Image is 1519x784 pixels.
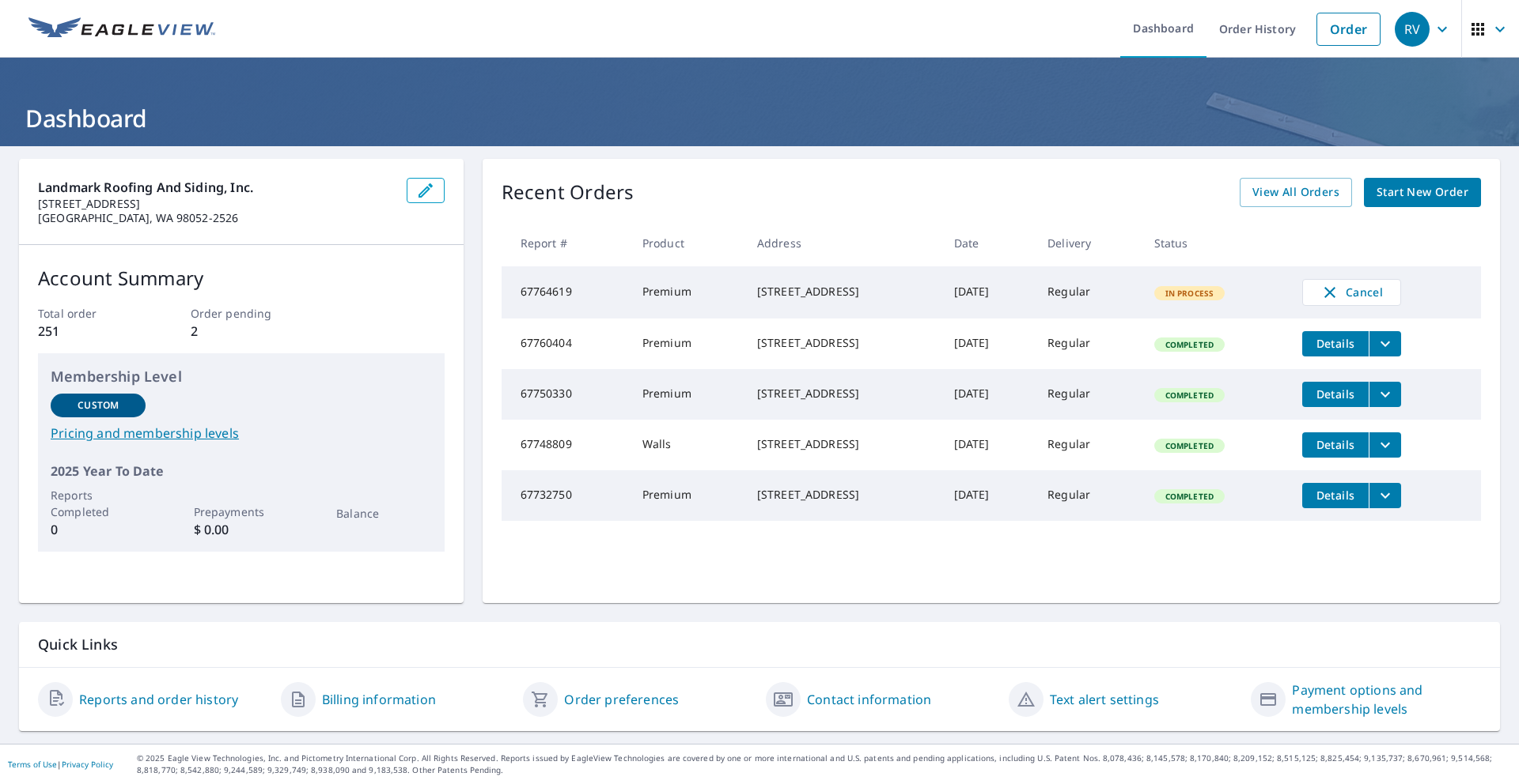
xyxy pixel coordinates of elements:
[191,322,292,341] p: 2
[38,635,1481,654] p: Quick Links
[630,266,744,318] td: Premium
[1369,483,1401,508] button: filesDropdownBtn-67732750
[1035,220,1141,266] th: Delivery
[757,386,929,401] div: [STREET_ADDRESS]
[502,470,630,521] td: 67732750
[191,305,292,322] p: Order pending
[630,369,744,420] td: Premium
[941,420,1036,470] td: [DATE]
[1302,382,1369,407] button: detailsBtn-67750330
[194,503,289,520] p: Prepayments
[51,520,146,539] p: 0
[502,220,630,266] th: Report #
[502,178,634,207] p: Recent Orders
[757,335,929,351] div: [STREET_ADDRESS]
[137,752,1511,776] p: © 2025 Eagle View Technologies, Inc. and Pictometry International Corp. All Rights Reserved. Repo...
[1142,220,1290,266] th: Status
[564,690,679,709] a: Order preferences
[1302,483,1369,508] button: detailsBtn-67732750
[322,690,436,709] a: Billing information
[941,220,1036,266] th: Date
[1156,288,1224,299] span: In Process
[502,369,630,420] td: 67750330
[1050,690,1159,709] a: Text alert settings
[502,420,630,470] td: 67748809
[502,266,630,318] td: 67764619
[51,462,432,481] p: 2025 Year To Date
[1312,488,1359,503] span: Details
[941,470,1036,521] td: [DATE]
[51,424,432,443] a: Pricing and membership levels
[38,211,394,225] p: [GEOGRAPHIC_DATA], WA 98052-2526
[38,178,394,197] p: Landmark Roofing and Siding, Inc.
[28,17,215,41] img: EV Logo
[336,505,431,522] p: Balance
[630,220,744,266] th: Product
[1035,318,1141,369] td: Regular
[38,322,139,341] p: 251
[757,436,929,452] div: [STREET_ADDRESS]
[1369,432,1401,458] button: filesDropdownBtn-67748809
[38,305,139,322] p: Total order
[8,759,113,769] p: |
[19,102,1500,134] h1: Dashboard
[630,420,744,470] td: Walls
[1035,369,1141,420] td: Regular
[757,284,929,300] div: [STREET_ADDRESS]
[1035,470,1141,521] td: Regular
[1364,178,1481,207] a: Start New Order
[1156,390,1223,401] span: Completed
[502,318,630,369] td: 67760404
[38,264,445,292] p: Account Summary
[1156,491,1223,502] span: Completed
[941,318,1036,369] td: [DATE]
[757,487,929,503] div: [STREET_ADDRESS]
[51,487,146,520] p: Reports Completed
[1035,266,1141,318] td: Regular
[78,398,119,413] p: Custom
[1302,331,1369,356] button: detailsBtn-67760404
[1312,437,1359,452] span: Details
[1252,183,1339,202] span: View All Orders
[1369,382,1401,407] button: filesDropdownBtn-67750330
[1312,386,1359,401] span: Details
[51,366,432,387] p: Membership Level
[79,690,238,709] a: Reports and order history
[941,266,1036,318] td: [DATE]
[194,520,289,539] p: $ 0.00
[1156,339,1223,350] span: Completed
[1377,183,1468,202] span: Start New Order
[807,690,931,709] a: Contact information
[941,369,1036,420] td: [DATE]
[38,197,394,211] p: [STREET_ADDRESS]
[1319,283,1385,302] span: Cancel
[1156,440,1223,451] span: Completed
[630,318,744,369] td: Premium
[1316,13,1381,46] a: Order
[8,759,57,770] a: Terms of Use
[1369,331,1401,356] button: filesDropdownBtn-67760404
[1292,680,1481,718] a: Payment options and membership levels
[1302,279,1401,306] button: Cancel
[1395,12,1430,47] div: RV
[1035,420,1141,470] td: Regular
[630,470,744,521] td: Premium
[1240,178,1352,207] a: View All Orders
[62,759,113,770] a: Privacy Policy
[744,220,941,266] th: Address
[1302,432,1369,458] button: detailsBtn-67748809
[1312,336,1359,351] span: Details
